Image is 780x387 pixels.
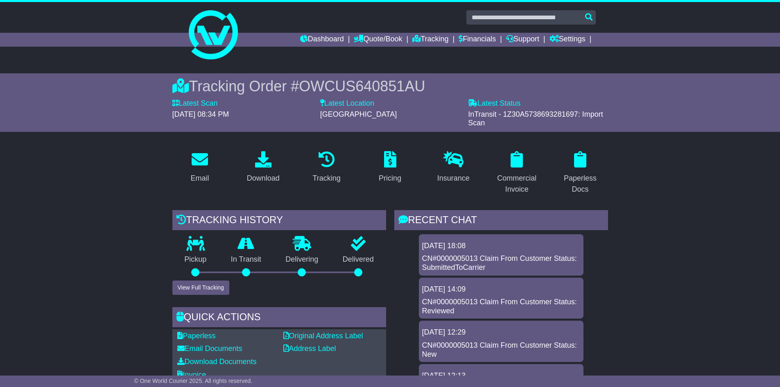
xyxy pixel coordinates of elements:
button: View Full Tracking [172,281,229,295]
a: Pricing [373,148,407,187]
label: Latest Scan [172,99,218,108]
p: Delivering [274,255,331,264]
a: Tracking [412,33,448,47]
a: Download Documents [177,358,257,366]
a: Quote/Book [354,33,402,47]
span: [GEOGRAPHIC_DATA] [320,110,397,118]
a: Paperless [177,332,216,340]
div: CN#0000005013 Claim From Customer Status: Reviewed [422,298,580,315]
p: Delivered [330,255,386,264]
a: Download [242,148,285,187]
div: [DATE] 14:09 [422,285,580,294]
a: Settings [549,33,586,47]
a: Dashboard [300,33,344,47]
a: Email [185,148,214,187]
a: Tracking [307,148,346,187]
div: Quick Actions [172,307,386,329]
div: Tracking Order # [172,77,608,95]
span: InTransit - 1Z30A5738693281697: Import Scan [468,110,603,127]
a: Original Address Label [283,332,363,340]
div: Email [190,173,209,184]
div: CN#0000005013 Claim From Customer Status: SubmittedToCarrier [422,254,580,272]
div: [DATE] 12:29 [422,328,580,337]
a: Commercial Invoice [489,148,545,198]
a: Insurance [432,148,475,187]
div: Tracking [312,173,340,184]
div: RECENT CHAT [394,210,608,232]
div: [DATE] 18:08 [422,242,580,251]
a: Support [506,33,539,47]
p: Pickup [172,255,219,264]
div: Pricing [379,173,401,184]
div: Paperless Docs [558,173,603,195]
div: [DATE] 12:13 [422,371,580,380]
a: Invoice [177,371,206,379]
span: © One World Courier 2025. All rights reserved. [134,378,253,384]
div: Insurance [437,173,470,184]
a: Financials [459,33,496,47]
span: OWCUS640851AU [299,78,425,95]
label: Latest Status [468,99,520,108]
span: [DATE] 08:34 PM [172,110,229,118]
label: Latest Location [320,99,374,108]
a: Paperless Docs [553,148,608,198]
div: Tracking history [172,210,386,232]
div: Download [247,173,280,184]
div: CN#0000005013 Claim From Customer Status: New [422,341,580,359]
a: Address Label [283,344,336,353]
div: Commercial Invoice [495,173,539,195]
a: Email Documents [177,344,242,353]
p: In Transit [219,255,274,264]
